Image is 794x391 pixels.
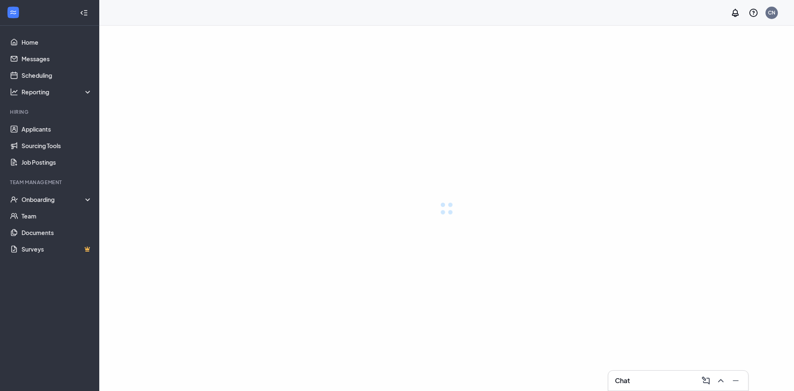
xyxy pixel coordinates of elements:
[22,121,92,137] a: Applicants
[615,376,630,385] h3: Chat
[731,376,741,386] svg: Minimize
[749,8,758,18] svg: QuestionInfo
[713,374,727,387] button: ChevronUp
[22,50,92,67] a: Messages
[22,154,92,170] a: Job Postings
[10,88,18,96] svg: Analysis
[10,195,18,204] svg: UserCheck
[80,9,88,17] svg: Collapse
[22,241,92,257] a: SurveysCrown
[22,34,92,50] a: Home
[701,376,711,386] svg: ComposeMessage
[22,88,93,96] div: Reporting
[730,8,740,18] svg: Notifications
[22,208,92,224] a: Team
[10,179,91,186] div: Team Management
[9,8,17,17] svg: WorkstreamLogo
[22,137,92,154] a: Sourcing Tools
[698,374,712,387] button: ComposeMessage
[10,108,91,115] div: Hiring
[728,374,741,387] button: Minimize
[22,195,93,204] div: Onboarding
[768,9,775,16] div: CN
[22,67,92,84] a: Scheduling
[22,224,92,241] a: Documents
[716,376,726,386] svg: ChevronUp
